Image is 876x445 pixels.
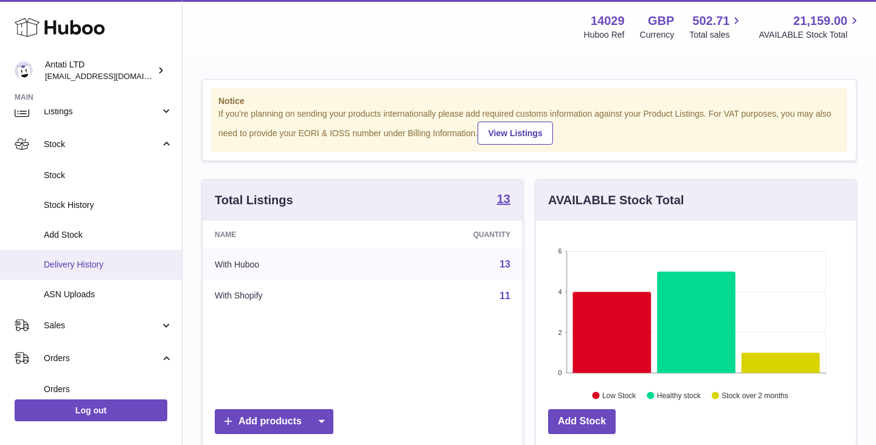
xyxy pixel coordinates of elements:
span: Add Stock [44,229,173,241]
text: Healthy stock [657,391,701,399]
a: 11 [499,291,510,301]
text: 2 [558,328,561,336]
span: Delivery History [44,259,173,271]
span: Orders [44,353,160,364]
th: Name [203,221,375,249]
div: Currency [640,29,675,41]
div: Antati LTD [45,59,155,82]
text: 6 [558,247,561,255]
strong: Notice [218,95,840,107]
span: [EMAIL_ADDRESS][DOMAIN_NAME] [45,71,179,81]
strong: 13 [497,193,510,205]
strong: 14029 [591,13,625,29]
a: Log out [15,399,167,421]
span: 21,159.00 [793,13,847,29]
div: Huboo Ref [584,29,625,41]
span: 502.71 [692,13,729,29]
a: Add Stock [548,409,616,434]
span: Orders [44,384,173,395]
text: 0 [558,369,561,376]
a: 13 [497,193,510,207]
td: With Huboo [203,249,375,280]
span: Stock [44,139,160,150]
strong: GBP [648,13,674,29]
a: 21,159.00 AVAILABLE Stock Total [759,13,861,41]
span: AVAILABLE Stock Total [759,29,861,41]
div: If you're planning on sending your products internationally please add required customs informati... [218,108,840,145]
a: Add products [215,409,333,434]
text: 4 [558,288,561,295]
a: 13 [499,259,510,269]
span: ASN Uploads [44,289,173,300]
span: Sales [44,320,160,331]
span: Stock History [44,199,173,211]
text: Stock over 2 months [721,391,788,399]
img: toufic@antatiskin.com [15,61,33,80]
span: Stock [44,170,173,181]
text: Low Stock [602,391,636,399]
span: Total sales [689,29,743,41]
a: View Listings [478,122,552,145]
a: 502.71 Total sales [689,13,743,41]
h3: AVAILABLE Stock Total [548,192,684,209]
span: Listings [44,106,160,117]
h3: Total Listings [215,192,293,209]
td: With Shopify [203,280,375,312]
th: Quantity [375,221,523,249]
